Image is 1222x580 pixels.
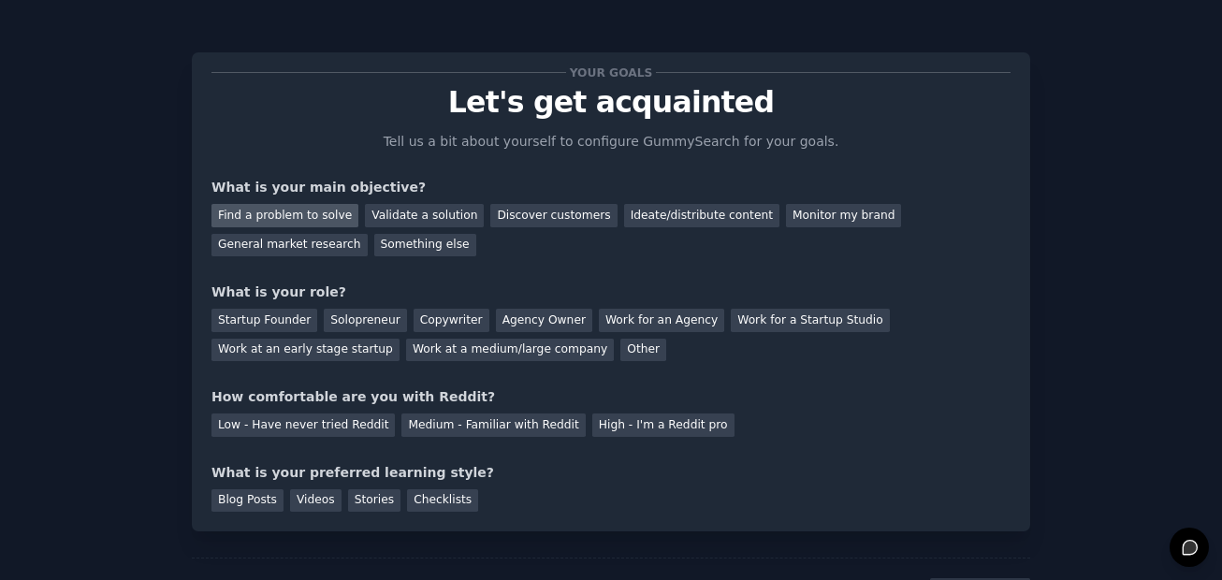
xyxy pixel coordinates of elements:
div: Agency Owner [496,309,592,332]
div: Find a problem to solve [211,204,358,227]
div: Blog Posts [211,489,284,513]
div: Discover customers [490,204,617,227]
p: Tell us a bit about yourself to configure GummySearch for your goals. [375,132,847,152]
div: How comfortable are you with Reddit? [211,387,1011,407]
div: Stories [348,489,400,513]
div: Solopreneur [324,309,406,332]
div: What is your role? [211,283,1011,302]
div: Monitor my brand [786,204,901,227]
div: Checklists [407,489,478,513]
div: Work at a medium/large company [406,339,614,362]
div: General market research [211,234,368,257]
span: Your goals [566,63,656,82]
div: Other [620,339,666,362]
div: Work at an early stage startup [211,339,400,362]
div: Something else [374,234,476,257]
div: Videos [290,489,342,513]
div: Startup Founder [211,309,317,332]
div: What is your main objective? [211,178,1011,197]
div: Validate a solution [365,204,484,227]
div: What is your preferred learning style? [211,463,1011,483]
div: Work for an Agency [599,309,724,332]
div: Low - Have never tried Reddit [211,413,395,437]
div: Work for a Startup Studio [731,309,889,332]
div: Medium - Familiar with Reddit [401,413,585,437]
p: Let's get acquainted [211,86,1011,119]
div: Ideate/distribute content [624,204,779,227]
div: High - I'm a Reddit pro [592,413,735,437]
div: Copywriter [414,309,489,332]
